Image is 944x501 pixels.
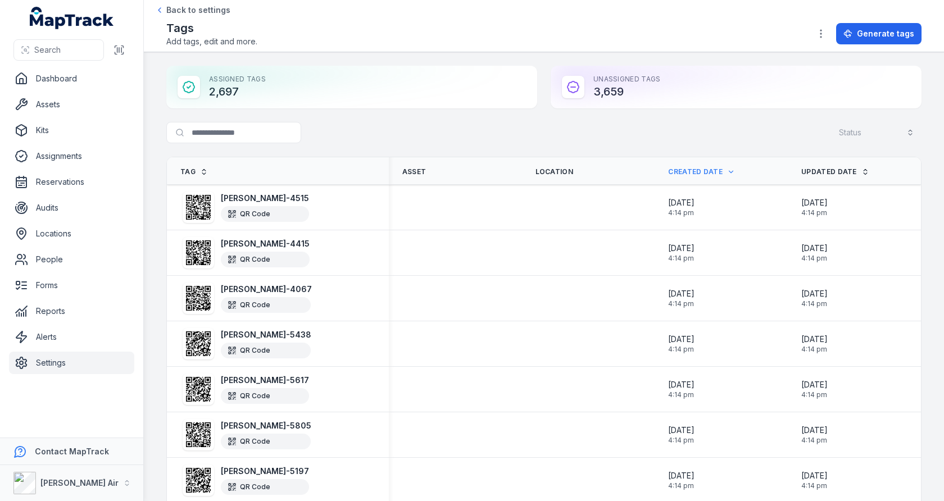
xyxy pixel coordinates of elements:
[221,297,311,313] div: QR Code
[9,119,134,142] a: Kits
[9,171,134,193] a: Reservations
[801,288,828,308] time: 05/08/2025, 4:14:22 pm
[9,93,134,116] a: Assets
[801,243,828,263] time: 05/08/2025, 4:14:22 pm
[801,379,828,399] time: 05/08/2025, 4:14:22 pm
[155,4,230,16] a: Back to settings
[221,329,311,340] strong: [PERSON_NAME]-5438
[221,388,309,404] div: QR Code
[668,481,695,490] span: 4:14 pm
[668,167,735,176] a: Created Date
[668,334,695,345] span: [DATE]
[221,343,311,358] div: QR Code
[801,334,828,345] span: [DATE]
[402,167,426,176] span: Asset
[668,243,695,263] time: 05/08/2025, 4:14:22 pm
[668,254,695,263] span: 4:14 pm
[668,390,695,399] span: 4:14 pm
[668,345,695,354] span: 4:14 pm
[801,470,828,490] time: 05/08/2025, 4:14:22 pm
[166,36,257,47] span: Add tags, edit and more.
[9,300,134,322] a: Reports
[801,390,828,399] span: 4:14 pm
[801,299,828,308] span: 4:14 pm
[801,481,828,490] span: 4:14 pm
[668,299,695,308] span: 4:14 pm
[221,420,311,431] strong: [PERSON_NAME]-5805
[668,425,695,445] time: 05/08/2025, 4:14:22 pm
[668,470,695,490] time: 05/08/2025, 4:14:22 pm
[801,425,828,436] span: [DATE]
[668,425,695,436] span: [DATE]
[668,208,695,217] span: 4:14 pm
[34,44,61,56] span: Search
[801,167,869,176] a: Updated Date
[221,252,310,267] div: QR Code
[221,479,309,495] div: QR Code
[221,375,309,386] strong: [PERSON_NAME]-5617
[166,20,257,36] h2: Tags
[668,288,695,308] time: 05/08/2025, 4:14:22 pm
[668,470,695,481] span: [DATE]
[801,243,828,254] span: [DATE]
[221,206,309,222] div: QR Code
[801,197,828,208] span: [DATE]
[9,352,134,374] a: Settings
[668,379,695,399] time: 05/08/2025, 4:14:22 pm
[535,167,573,176] span: Location
[221,238,310,249] strong: [PERSON_NAME]-4415
[180,167,196,176] span: Tag
[9,197,134,219] a: Audits
[801,334,828,354] time: 05/08/2025, 4:14:22 pm
[221,434,311,449] div: QR Code
[9,145,134,167] a: Assignments
[13,39,104,61] button: Search
[836,23,922,44] button: Generate tags
[668,197,695,208] span: [DATE]
[9,222,134,245] a: Locations
[668,288,695,299] span: [DATE]
[668,436,695,445] span: 4:14 pm
[668,243,695,254] span: [DATE]
[30,7,114,29] a: MapTrack
[801,470,828,481] span: [DATE]
[221,466,309,477] strong: [PERSON_NAME]-5197
[40,478,119,488] strong: [PERSON_NAME] Air
[801,197,828,217] time: 05/08/2025, 4:14:22 pm
[801,345,828,354] span: 4:14 pm
[180,167,208,176] a: Tag
[801,436,828,445] span: 4:14 pm
[832,122,922,143] button: Status
[668,197,695,217] time: 05/08/2025, 4:14:22 pm
[9,67,134,90] a: Dashboard
[801,379,828,390] span: [DATE]
[801,425,828,445] time: 05/08/2025, 4:14:22 pm
[9,248,134,271] a: People
[668,379,695,390] span: [DATE]
[857,28,914,39] span: Generate tags
[35,447,109,456] strong: Contact MapTrack
[801,167,857,176] span: Updated Date
[166,4,230,16] span: Back to settings
[668,334,695,354] time: 05/08/2025, 4:14:22 pm
[221,284,312,295] strong: [PERSON_NAME]-4067
[221,193,309,204] strong: [PERSON_NAME]-4515
[9,326,134,348] a: Alerts
[9,274,134,297] a: Forms
[801,288,828,299] span: [DATE]
[801,208,828,217] span: 4:14 pm
[668,167,723,176] span: Created Date
[801,254,828,263] span: 4:14 pm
